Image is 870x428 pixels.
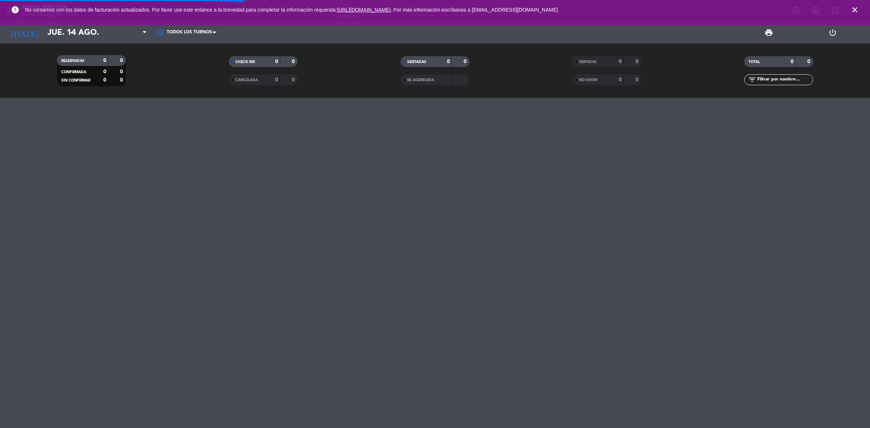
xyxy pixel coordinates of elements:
strong: 0 [120,69,124,74]
strong: 0 [120,78,124,83]
span: No contamos con los datos de facturación actualizados. Por favor use este enlance a la brevedad p... [25,7,558,13]
strong: 0 [292,77,296,82]
strong: 0 [275,77,278,82]
a: [URL][DOMAIN_NAME] [337,7,391,13]
span: RESERVADAS [61,59,84,63]
strong: 0 [635,59,640,64]
strong: 0 [464,59,468,64]
div: LOG OUT [801,22,865,43]
span: TOTAL [749,60,760,64]
span: SERVIDAS [579,60,597,64]
i: filter_list [748,75,757,84]
span: RE AGENDADA [407,78,434,82]
strong: 0 [275,59,278,64]
span: print [765,28,773,37]
span: CANCELADA [235,78,258,82]
span: NO SHOW [579,78,597,82]
span: CONFIRMADA [61,70,86,74]
strong: 0 [103,69,106,74]
i: error [11,5,20,14]
strong: 0 [791,59,794,64]
i: close [850,5,859,14]
input: Filtrar por nombre... [757,76,813,84]
strong: 0 [103,58,106,63]
span: SIN CONFIRMAR [61,79,90,82]
strong: 0 [103,78,106,83]
strong: 0 [635,77,640,82]
span: SENTADAS [407,60,426,64]
strong: 0 [619,77,622,82]
strong: 0 [807,59,812,64]
strong: 0 [292,59,296,64]
strong: 0 [619,59,622,64]
i: arrow_drop_down [67,28,76,37]
strong: 0 [120,58,124,63]
a: . Por más información escríbanos a [EMAIL_ADDRESS][DOMAIN_NAME] [391,7,558,13]
strong: 0 [447,59,450,64]
i: power_settings_new [828,28,837,37]
span: CHECK INS [235,60,255,64]
i: [DATE] [5,25,44,41]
